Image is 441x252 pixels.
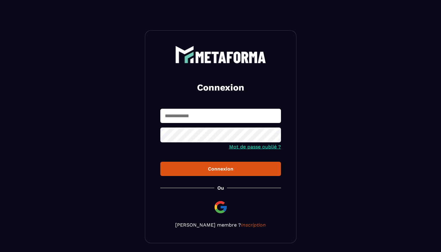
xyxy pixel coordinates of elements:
button: Connexion [160,162,281,176]
h2: Connexion [168,81,274,94]
p: Ou [217,185,224,191]
a: Mot de passe oublié ? [229,144,281,150]
div: Connexion [165,166,276,172]
a: logo [160,46,281,63]
p: [PERSON_NAME] membre ? [160,222,281,228]
img: google [213,200,228,214]
a: Inscription [241,222,266,228]
img: logo [175,46,266,63]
